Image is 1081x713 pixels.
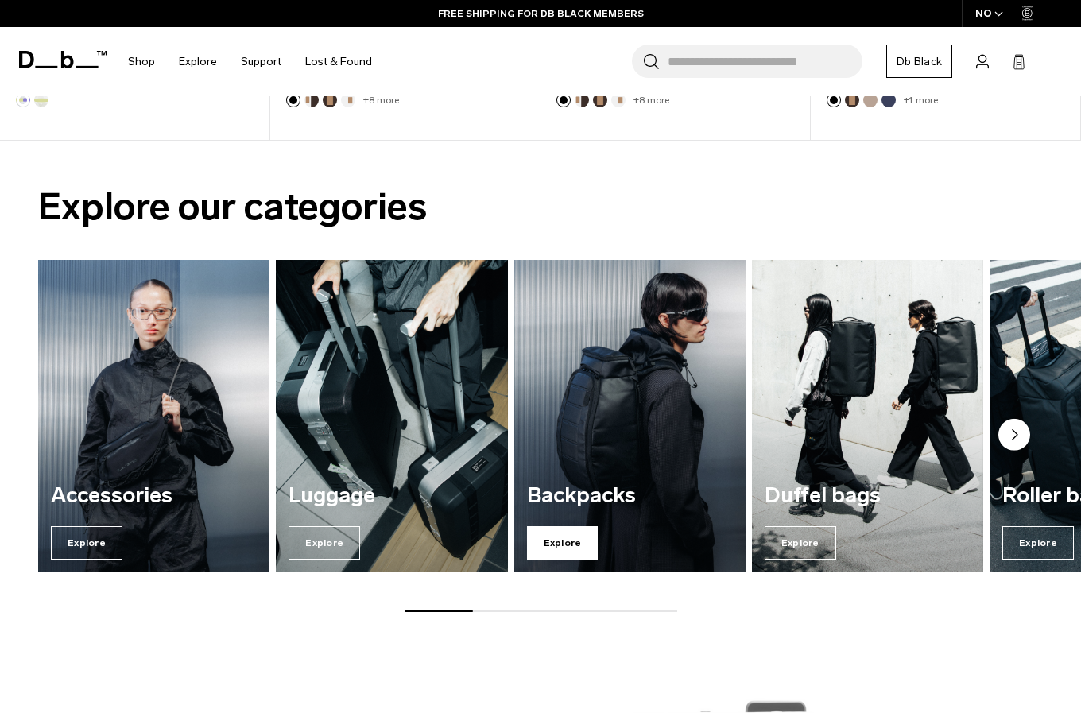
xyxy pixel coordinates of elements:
[289,526,360,560] span: Explore
[593,93,607,107] button: Espresso
[886,45,952,78] a: Db Black
[305,33,372,90] a: Lost & Found
[527,526,599,560] span: Explore
[845,93,859,107] button: Espresso
[863,93,878,107] button: Fogbow Beige
[752,260,983,572] a: Duffel bags Explore
[514,260,746,572] a: Backpacks Explore
[323,93,337,107] button: Espresso
[38,179,1043,235] h2: Explore our categories
[341,93,355,107] button: Oatmilk
[16,93,30,107] button: Aurora
[438,6,644,21] a: FREE SHIPPING FOR DB BLACK MEMBERS
[116,27,384,96] nav: Main Navigation
[304,93,319,107] button: Cappuccino
[34,93,48,107] button: Diffusion
[752,260,983,572] div: 4 / 7
[128,33,155,90] a: Shop
[765,526,836,560] span: Explore
[38,260,269,572] a: Accessories Explore
[611,93,626,107] button: Oatmilk
[827,93,841,107] button: Black Out
[276,260,507,572] a: Luggage Explore
[998,419,1030,454] button: Next slide
[38,260,269,572] div: 1 / 7
[179,33,217,90] a: Explore
[363,95,399,106] a: +8 more
[1002,526,1074,560] span: Explore
[556,93,571,107] button: Black Out
[51,484,257,508] h3: Accessories
[904,95,938,106] a: +1 more
[575,93,589,107] button: Cappuccino
[286,93,300,107] button: Black Out
[881,93,896,107] button: Blue Hour
[51,526,122,560] span: Explore
[514,260,746,572] div: 3 / 7
[527,484,733,508] h3: Backpacks
[765,484,971,508] h3: Duffel bags
[241,33,281,90] a: Support
[276,260,507,572] div: 2 / 7
[633,95,669,106] a: +8 more
[289,484,494,508] h3: Luggage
